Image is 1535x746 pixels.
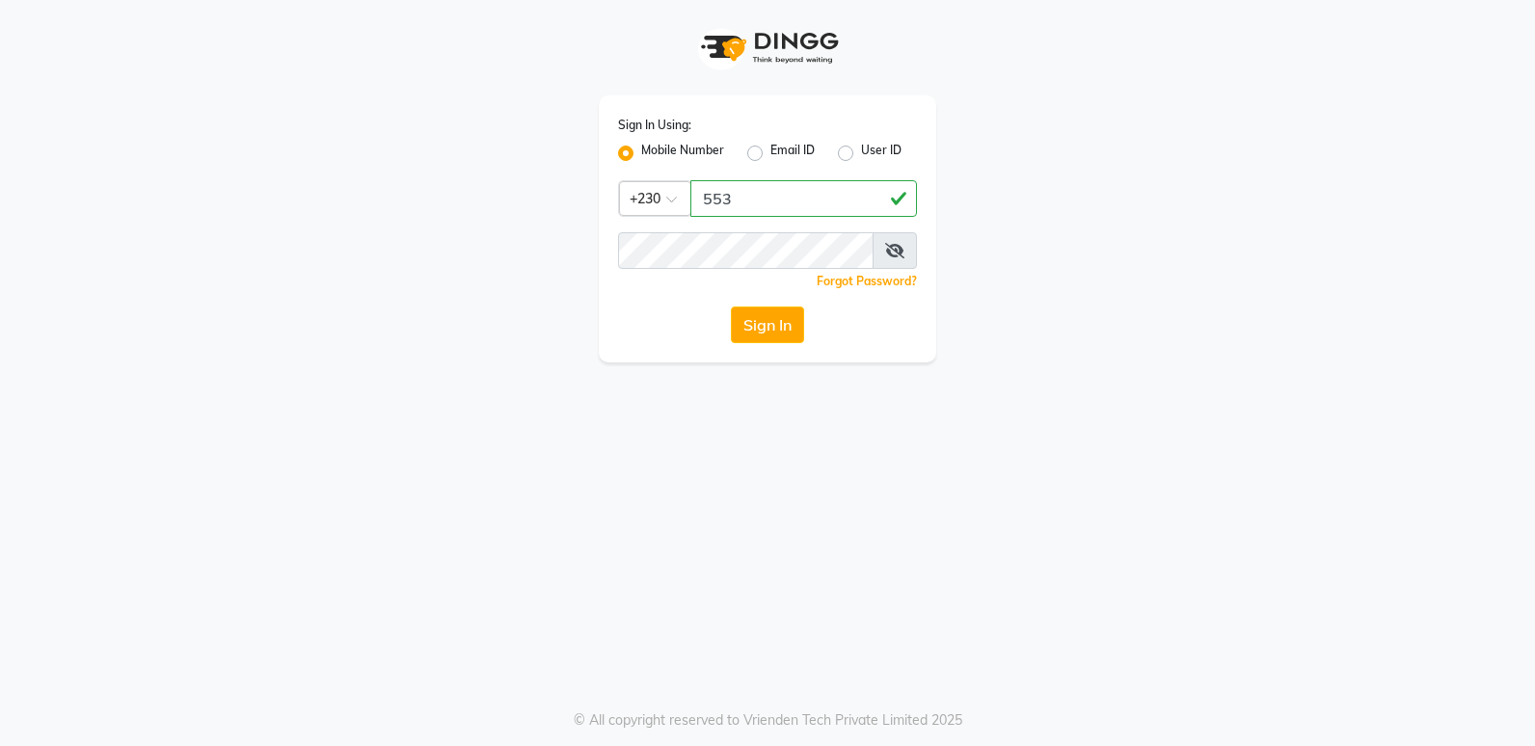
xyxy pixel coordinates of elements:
img: logo1.svg [690,19,845,76]
input: Username [618,232,874,269]
a: Forgot Password? [817,274,917,288]
label: Mobile Number [641,142,724,165]
input: Username [690,180,917,217]
label: User ID [861,142,902,165]
label: Email ID [770,142,815,165]
button: Sign In [731,306,804,343]
label: Sign In Using: [618,117,691,134]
